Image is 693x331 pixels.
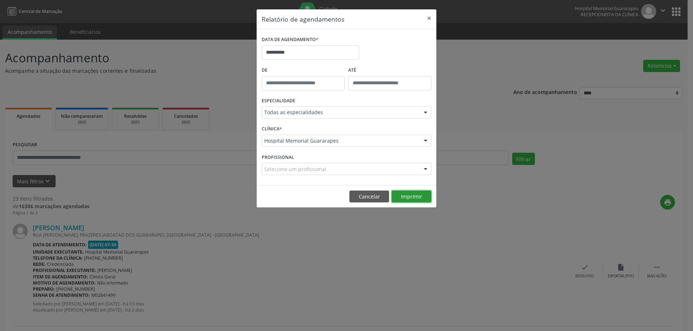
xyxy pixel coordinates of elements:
button: Cancelar [349,191,389,203]
button: Imprimir [392,191,431,203]
label: DATA DE AGENDAMENTO [262,34,318,45]
span: Hospital Memorial Guararapes [264,137,417,144]
label: De [262,65,345,76]
label: PROFISSIONAL [262,152,294,163]
span: Selecione um profissional [264,165,326,173]
h5: Relatório de agendamentos [262,14,344,24]
span: Todas as especialidades [264,109,417,116]
button: Close [422,9,436,27]
label: ATÉ [348,65,431,76]
label: ESPECIALIDADE [262,95,295,107]
label: CLÍNICA [262,124,282,135]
